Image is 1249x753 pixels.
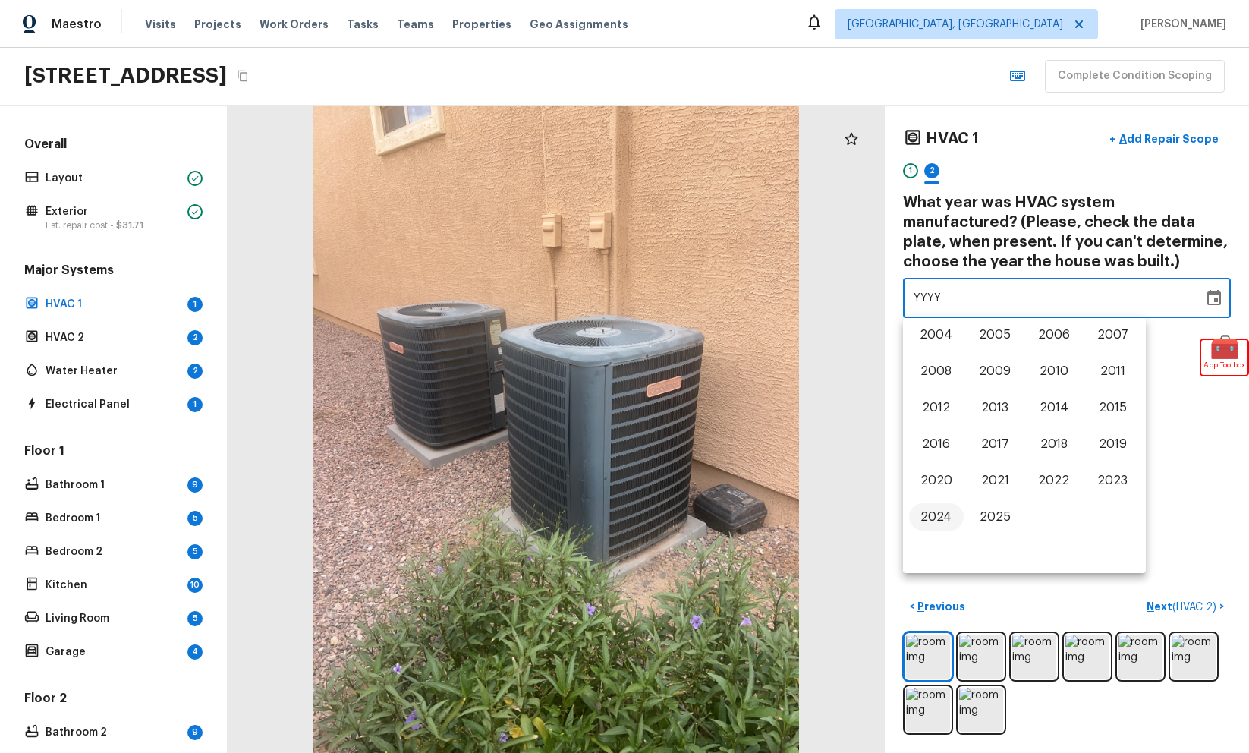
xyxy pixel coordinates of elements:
div: 10 [187,578,203,593]
div: 1 [187,297,203,312]
img: room img [959,688,1003,732]
p: Exterior [46,204,181,219]
div: 1 [903,163,918,178]
p: Bathroom 1 [46,477,181,493]
span: $31.71 [116,221,143,230]
button: 2007 [1085,321,1140,348]
span: Projects [194,17,241,32]
h5: Major Systems [21,262,206,282]
button: Next(HVAC 2)> [1140,594,1231,619]
div: 9 [187,725,203,740]
button: 2006 [1027,321,1081,348]
div: 🧰App Toolbox [1201,340,1247,375]
p: Living Room [46,611,181,626]
span: Tasks [347,19,379,30]
span: Teams [397,17,434,32]
button: 2017 [967,430,1022,458]
div: 9 [187,477,203,493]
button: 2025 [967,503,1022,531]
p: Previous [914,599,965,614]
button: 2012 [909,394,964,421]
img: room img [1012,635,1056,679]
button: 2005 [967,321,1022,348]
img: room img [959,635,1003,679]
button: <Previous [903,594,971,619]
span: Properties [452,17,511,32]
button: 2023 [1085,467,1140,494]
button: Copy Address [233,66,253,86]
img: room img [906,635,950,679]
button: 2011 [1085,358,1140,385]
p: Bathroom 2 [46,725,181,740]
button: 2009 [967,358,1022,385]
div: 5 [187,544,203,559]
span: App Toolbox [1203,358,1245,373]
p: HVAC 1 [46,297,181,312]
h4: What year was HVAC system manufactured? (Please, check the data plate, when present. If you can't... [903,193,1231,272]
span: Visits [145,17,176,32]
span: Maestro [52,17,102,32]
p: Garage [46,644,181,660]
button: 2004 [909,321,964,348]
p: Next [1147,599,1219,615]
p: Water Heater [46,364,181,379]
p: Kitchen [46,578,181,593]
h5: Overall [21,136,206,156]
div: 2 [187,364,203,379]
span: 🧰 [1201,340,1247,355]
button: 2010 [1027,358,1081,385]
img: room img [1118,635,1162,679]
span: Work Orders [260,17,329,32]
span: [GEOGRAPHIC_DATA], [GEOGRAPHIC_DATA] [848,17,1063,32]
p: Layout [46,171,181,186]
button: 2018 [1027,430,1081,458]
h2: [STREET_ADDRESS] [24,62,227,90]
button: Choose date [1199,283,1229,313]
button: 2021 [967,467,1022,494]
button: 2008 [909,358,964,385]
button: 2022 [1027,467,1081,494]
div: 4 [187,644,203,660]
button: 2019 [1085,430,1140,458]
p: Est. repair cost - [46,219,181,232]
p: Electrical Panel [46,397,181,412]
div: 5 [187,511,203,526]
button: 2024 [909,503,964,531]
button: 2020 [909,467,964,494]
button: 2016 [909,430,964,458]
h4: HVAC 1 [926,129,979,149]
span: Geo Assignments [530,17,628,32]
div: 5 [187,611,203,626]
button: 2014 [1027,394,1081,421]
h5: Floor 1 [21,443,206,462]
div: 1 [187,397,203,412]
p: Bedroom 2 [46,544,181,559]
span: ( HVAC 2 ) [1172,602,1216,613]
span: [PERSON_NAME] [1134,17,1226,32]
h5: Floor 2 [21,690,206,710]
button: 2015 [1085,394,1140,421]
span: Year [914,293,942,304]
button: 2013 [967,394,1022,421]
p: HVAC 2 [46,330,181,345]
img: room img [1065,635,1109,679]
div: 2 [924,163,939,178]
img: room img [906,688,950,732]
p: Add Repair Scope [1116,131,1219,147]
img: room img [1172,635,1216,679]
div: 2 [187,330,203,345]
p: Bedroom 1 [46,511,181,526]
button: +Add Repair Scope [1097,124,1231,155]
